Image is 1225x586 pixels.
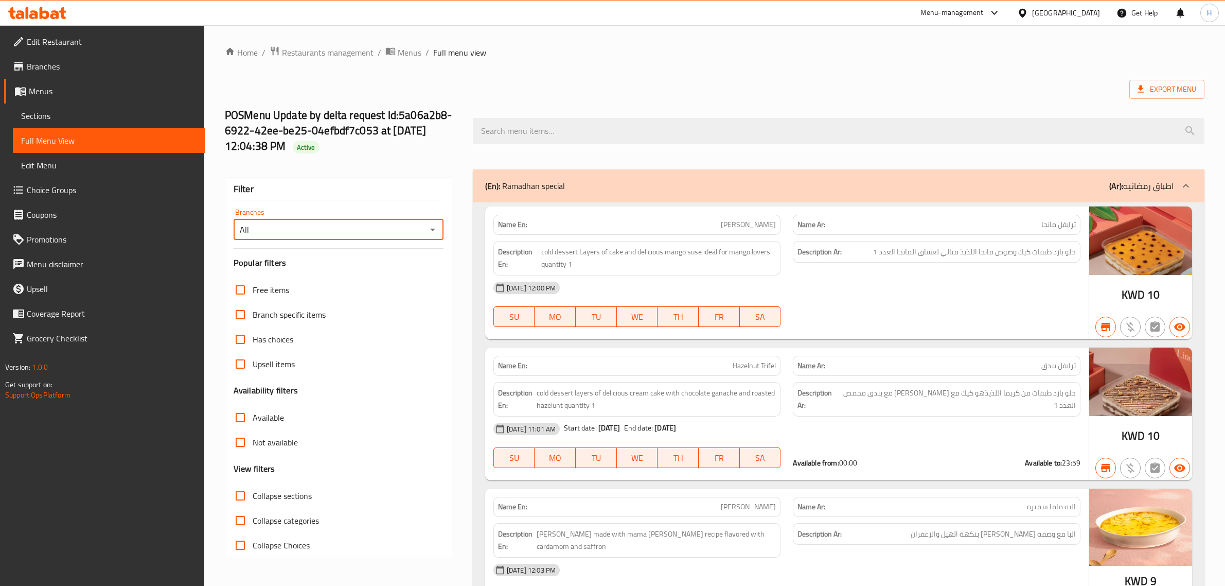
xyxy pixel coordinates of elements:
[535,306,576,327] button: MO
[293,143,319,152] span: Active
[4,227,205,252] a: Promotions
[493,447,535,468] button: SU
[270,46,374,59] a: Restaurants management
[721,502,776,512] span: [PERSON_NAME]
[21,134,197,147] span: Full Menu View
[1095,317,1116,337] button: Branch specific item
[234,385,298,397] h3: Availability filters
[539,309,572,324] span: MO
[234,178,443,200] div: Filter
[598,421,620,435] b: [DATE]
[498,360,527,371] strong: Name En:
[225,46,1204,59] nav: breadcrumb
[4,54,205,79] a: Branches
[503,283,560,293] span: [DATE] 12:00 PM
[1027,502,1076,512] span: البه ماما سميره
[580,309,613,324] span: TU
[425,222,440,237] button: Open
[699,447,740,468] button: FR
[253,333,293,346] span: Has choices
[485,180,565,192] p: Ramadhan special
[225,46,258,59] a: Home
[920,7,984,19] div: Menu-management
[1025,456,1062,470] strong: Available to:
[740,447,781,468] button: SA
[1147,426,1160,446] span: 10
[1169,458,1190,478] button: Available
[703,451,736,466] span: FR
[1062,456,1080,470] span: 23:59
[797,387,838,412] strong: Description Ar:
[498,387,535,412] strong: Description En:
[21,110,197,122] span: Sections
[4,202,205,227] a: Coupons
[27,258,197,270] span: Menu disclaimer
[658,447,699,468] button: TH
[253,358,295,370] span: Upsell items
[797,502,825,512] strong: Name Ar:
[1109,178,1123,194] b: (Ar):
[27,36,197,48] span: Edit Restaurant
[493,306,535,327] button: SU
[21,159,197,171] span: Edit Menu
[537,528,776,553] span: Elba made with mama samira recipe flavored with cardamom and saffron
[617,447,658,468] button: WE
[1041,360,1076,371] span: ترايفل بندق
[621,451,654,466] span: WE
[839,456,858,470] span: 00:00
[564,421,597,435] span: Start date:
[4,326,205,351] a: Grocery Checklist
[398,46,421,59] span: Menus
[498,309,531,324] span: SU
[32,360,48,374] span: 1.0.0
[1109,180,1174,192] p: اطباق رمضانيه
[234,257,443,269] h3: Popular filters
[293,141,319,153] div: Active
[385,46,421,59] a: Menus
[576,447,617,468] button: TU
[27,332,197,344] span: Grocery Checklist
[911,528,1076,541] span: البا مع وصفة ماما سميرة بنكهة الهيل والزعفران
[662,451,695,466] span: TH
[425,46,429,59] li: /
[1032,7,1100,19] div: [GEOGRAPHIC_DATA]
[1207,7,1212,19] span: H
[4,252,205,277] a: Menu disclaimer
[5,378,52,391] span: Get support on:
[797,246,842,258] strong: Description Ar:
[1138,83,1196,96] span: Export Menu
[485,178,500,194] b: (En):
[797,360,825,371] strong: Name Ar:
[27,283,197,295] span: Upsell
[262,46,265,59] li: /
[1095,458,1116,478] button: Branch specific item
[1129,80,1204,99] span: Export Menu
[253,284,289,296] span: Free items
[873,246,1076,258] span: حلو بارد طبقات كيك وصوص مانجا اللذيذ مثالي لعشاق المانجا العدد 1
[1169,317,1190,337] button: Available
[498,219,527,230] strong: Name En:
[13,104,205,128] a: Sections
[503,565,560,575] span: [DATE] 12:03 PM
[539,451,572,466] span: MO
[797,528,842,541] strong: Description Ar:
[498,451,531,466] span: SU
[253,490,312,502] span: Collapse sections
[5,388,70,402] a: Support.OpsPlatform
[541,246,776,271] span: cold dessert Layers of cake and delicious mango suse ideal for mango lovers quantity 1
[27,307,197,320] span: Coverage Report
[703,309,736,324] span: FR
[27,209,197,221] span: Coupons
[498,502,527,512] strong: Name En:
[840,387,1076,412] span: حلو بارد طبقات من كريما اللذيذهو كيك مع غناش جوكلت مع بندق محمص العدد 1
[699,306,740,327] button: FR
[576,306,617,327] button: TU
[658,306,699,327] button: TH
[498,246,539,271] strong: Description En:
[744,451,777,466] span: SA
[498,528,535,553] strong: Description En:
[4,301,205,326] a: Coverage Report
[253,436,298,449] span: Not available
[378,46,381,59] li: /
[1089,206,1192,275] img: %D8%AA%D8%B1%D8%A7%D9%8A%D9%81%D9%84_%D9%85%D8%A7%D9%86%D8%AC%D8%A7_638956204241958858.jpg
